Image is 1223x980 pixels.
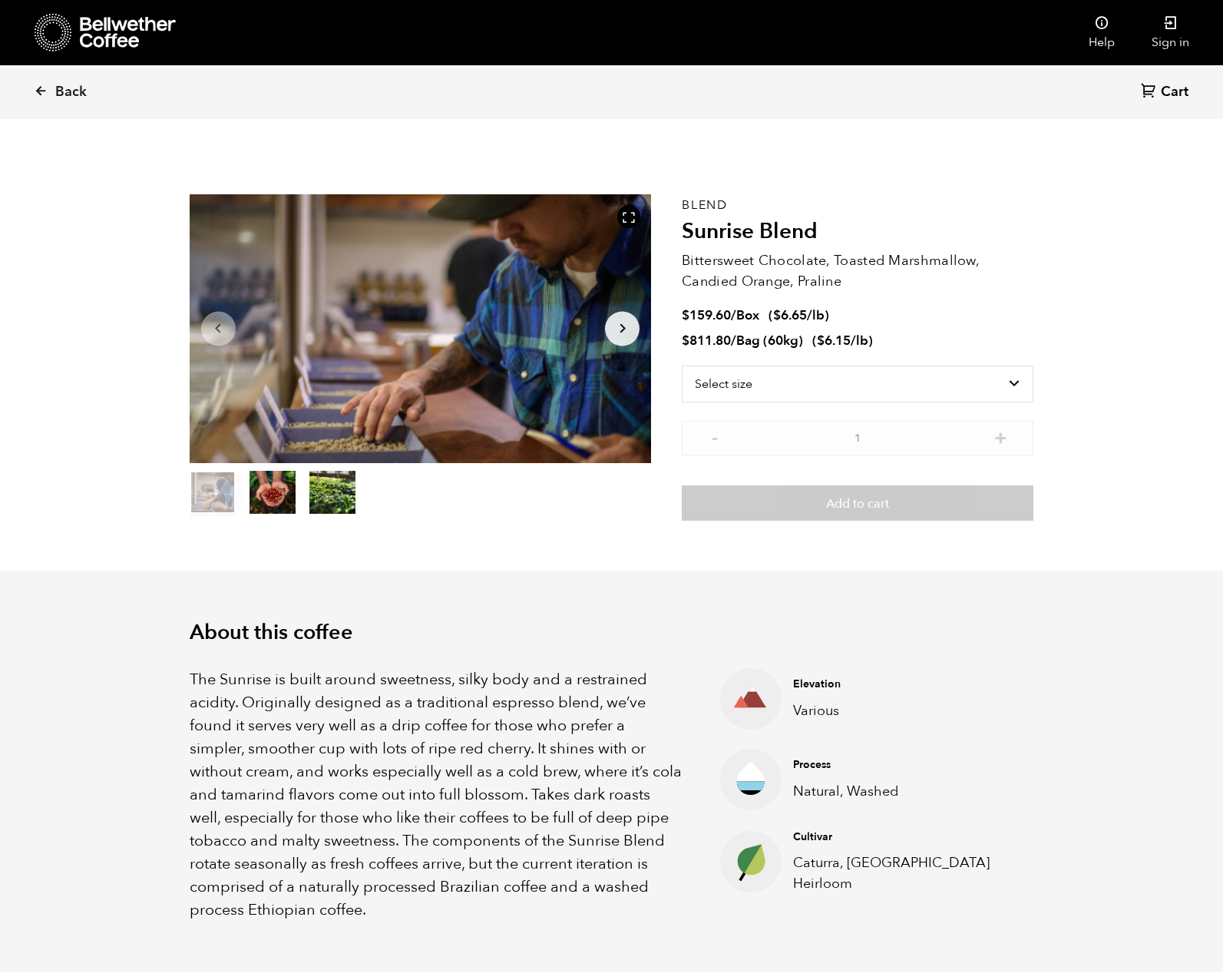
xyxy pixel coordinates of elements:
span: / [731,306,736,324]
span: ( ) [769,306,829,324]
span: Back [55,83,87,101]
h4: Process [793,757,1010,773]
span: $ [773,306,781,324]
h4: Elevation [793,677,1010,692]
h4: Cultivar [793,829,1010,845]
button: + [991,429,1010,444]
p: Caturra, [GEOGRAPHIC_DATA] Heirloom [793,853,1010,894]
h2: About this coffee [190,621,1034,645]
span: /lb [851,332,868,349]
bdi: 6.65 [773,306,807,324]
span: $ [682,332,689,349]
span: Bag (60kg) [736,332,803,349]
p: Various [793,700,1010,721]
p: The Sunrise is built around sweetness, silky body and a restrained acidity. Originally designed a... [190,668,683,922]
bdi: 811.80 [682,332,731,349]
bdi: 6.15 [817,332,851,349]
span: Cart [1161,83,1188,101]
span: ( ) [812,332,873,349]
p: Bittersweet Chocolate, Toasted Marshmallow, Candied Orange, Praline [682,250,1033,292]
span: $ [817,332,825,349]
bdi: 159.60 [682,306,731,324]
p: Natural, Washed [793,781,1010,802]
h2: Sunrise Blend [682,219,1033,245]
a: Cart [1141,82,1192,103]
button: Add to cart [682,485,1033,521]
span: Box [736,306,759,324]
span: / [731,332,736,349]
span: /lb [807,306,825,324]
span: $ [682,306,689,324]
button: - [705,429,724,444]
